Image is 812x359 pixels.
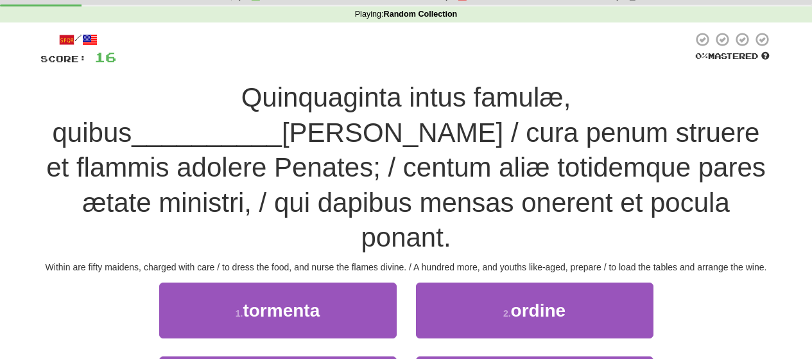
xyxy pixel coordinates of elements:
[503,308,511,319] small: 2 .
[159,283,397,338] button: 1.tormenta
[40,31,116,48] div: /
[53,82,571,148] span: Quinquaginta intus famulæ, quibus
[46,118,766,253] span: [PERSON_NAME] / cura penum struere et flammis adolere Penates; / centum aliæ totidemque pares æta...
[40,53,87,64] span: Score:
[693,51,772,62] div: Mastered
[236,308,243,319] small: 1 .
[416,283,653,338] button: 2.ordine
[40,261,772,274] div: Within are fifty maidens, charged with care / to dress the food, and nurse the flames divine. / A...
[384,10,458,19] strong: Random Collection
[695,51,708,61] span: 0 %
[94,49,116,65] span: 16
[511,301,566,320] span: ordine
[132,118,282,148] span: __________
[243,301,320,320] span: tormenta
